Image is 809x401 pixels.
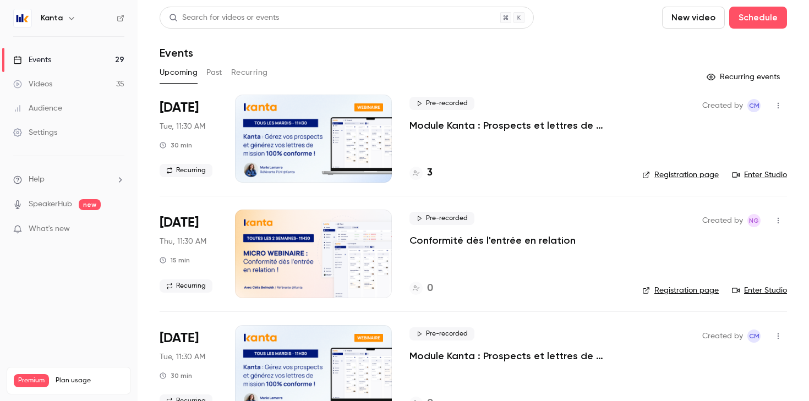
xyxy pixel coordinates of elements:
div: Audience [13,103,62,114]
span: Tue, 11:30 AM [160,121,205,132]
span: Thu, 11:30 AM [160,236,206,247]
a: Module Kanta : Prospects et lettres de mission [409,119,625,132]
a: Module Kanta : Prospects et lettres de mission [409,349,625,362]
img: Kanta [14,9,31,27]
span: Pre-recorded [409,212,474,225]
span: Plan usage [56,376,124,385]
button: Upcoming [160,64,198,81]
h4: 0 [427,281,433,296]
span: Help [29,174,45,185]
span: Created by [702,214,743,227]
h6: Kanta [41,13,63,24]
span: [DATE] [160,99,199,117]
div: 30 min [160,371,192,380]
iframe: Noticeable Trigger [111,224,124,234]
div: Events [13,54,51,65]
span: Tue, 11:30 AM [160,351,205,362]
a: Enter Studio [732,169,787,180]
button: Recurring events [702,68,787,86]
span: Created by [702,99,743,112]
li: help-dropdown-opener [13,174,124,185]
div: Search for videos or events [169,12,279,24]
a: 0 [409,281,433,296]
div: 30 min [160,141,192,150]
span: NG [749,214,759,227]
a: Registration page [642,169,719,180]
div: Oct 2 Thu, 11:30 AM (Europe/Paris) [160,210,217,298]
span: Recurring [160,164,212,177]
span: Charlotte MARTEL [747,329,761,343]
span: Recurring [160,279,212,293]
span: Nicolas Guitard [747,214,761,227]
div: Sep 30 Tue, 11:30 AM (Europe/Paris) [160,95,217,183]
span: Charlotte MARTEL [747,99,761,112]
a: 3 [409,166,433,180]
button: New video [662,7,725,29]
span: [DATE] [160,329,199,347]
a: SpeakerHub [29,199,72,210]
button: Recurring [231,64,268,81]
a: Registration page [642,285,719,296]
a: Conformité dès l'entrée en relation [409,234,576,247]
button: Past [206,64,222,81]
div: 15 min [160,256,190,265]
a: Enter Studio [732,285,787,296]
span: Premium [14,374,49,387]
div: Videos [13,79,52,90]
span: What's new [29,223,70,235]
span: CM [749,99,759,112]
span: new [79,199,101,210]
h1: Events [160,46,193,59]
div: Settings [13,127,57,138]
button: Schedule [729,7,787,29]
span: Pre-recorded [409,97,474,110]
span: Pre-recorded [409,327,474,340]
h4: 3 [427,166,433,180]
span: [DATE] [160,214,199,232]
span: CM [749,329,759,343]
span: Created by [702,329,743,343]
